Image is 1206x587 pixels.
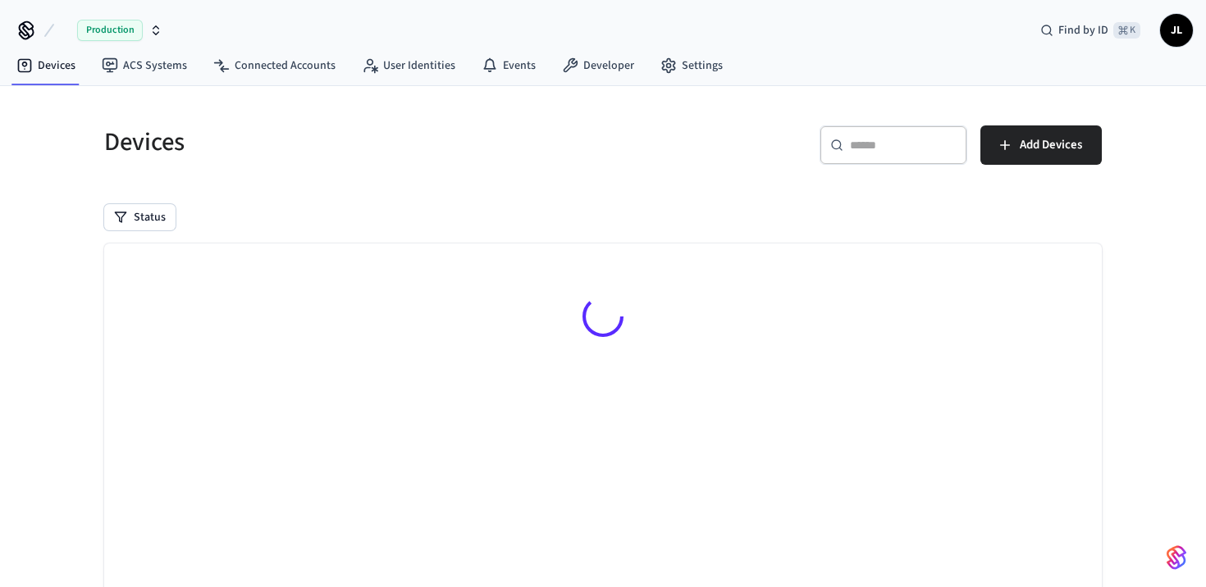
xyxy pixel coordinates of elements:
[549,51,647,80] a: Developer
[647,51,736,80] a: Settings
[77,20,143,41] span: Production
[1167,544,1186,571] img: SeamLogoGradient.69752ec5.svg
[1058,22,1108,39] span: Find by ID
[200,51,349,80] a: Connected Accounts
[89,51,200,80] a: ACS Systems
[1162,16,1191,45] span: JL
[1020,134,1082,156] span: Add Devices
[349,51,468,80] a: User Identities
[104,204,176,230] button: Status
[468,51,549,80] a: Events
[104,125,593,159] h5: Devices
[1027,16,1153,45] div: Find by ID⌘ K
[980,125,1102,165] button: Add Devices
[1160,14,1193,47] button: JL
[3,51,89,80] a: Devices
[1113,22,1140,39] span: ⌘ K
